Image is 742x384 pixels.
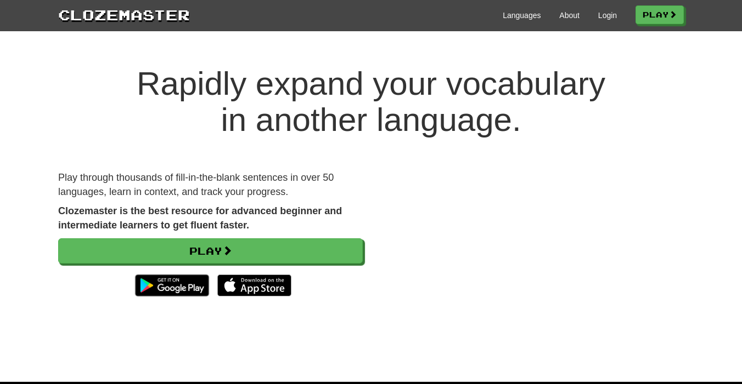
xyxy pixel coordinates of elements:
[598,10,617,21] a: Login
[58,4,190,25] a: Clozemaster
[636,5,684,24] a: Play
[559,10,580,21] a: About
[58,205,342,231] strong: Clozemaster is the best resource for advanced beginner and intermediate learners to get fluent fa...
[58,238,363,263] a: Play
[503,10,541,21] a: Languages
[58,171,363,199] p: Play through thousands of fill-in-the-blank sentences in over 50 languages, learn in context, and...
[130,269,215,302] img: Get it on Google Play
[217,274,291,296] img: Download_on_the_App_Store_Badge_US-UK_135x40-25178aeef6eb6b83b96f5f2d004eda3bffbb37122de64afbaef7...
